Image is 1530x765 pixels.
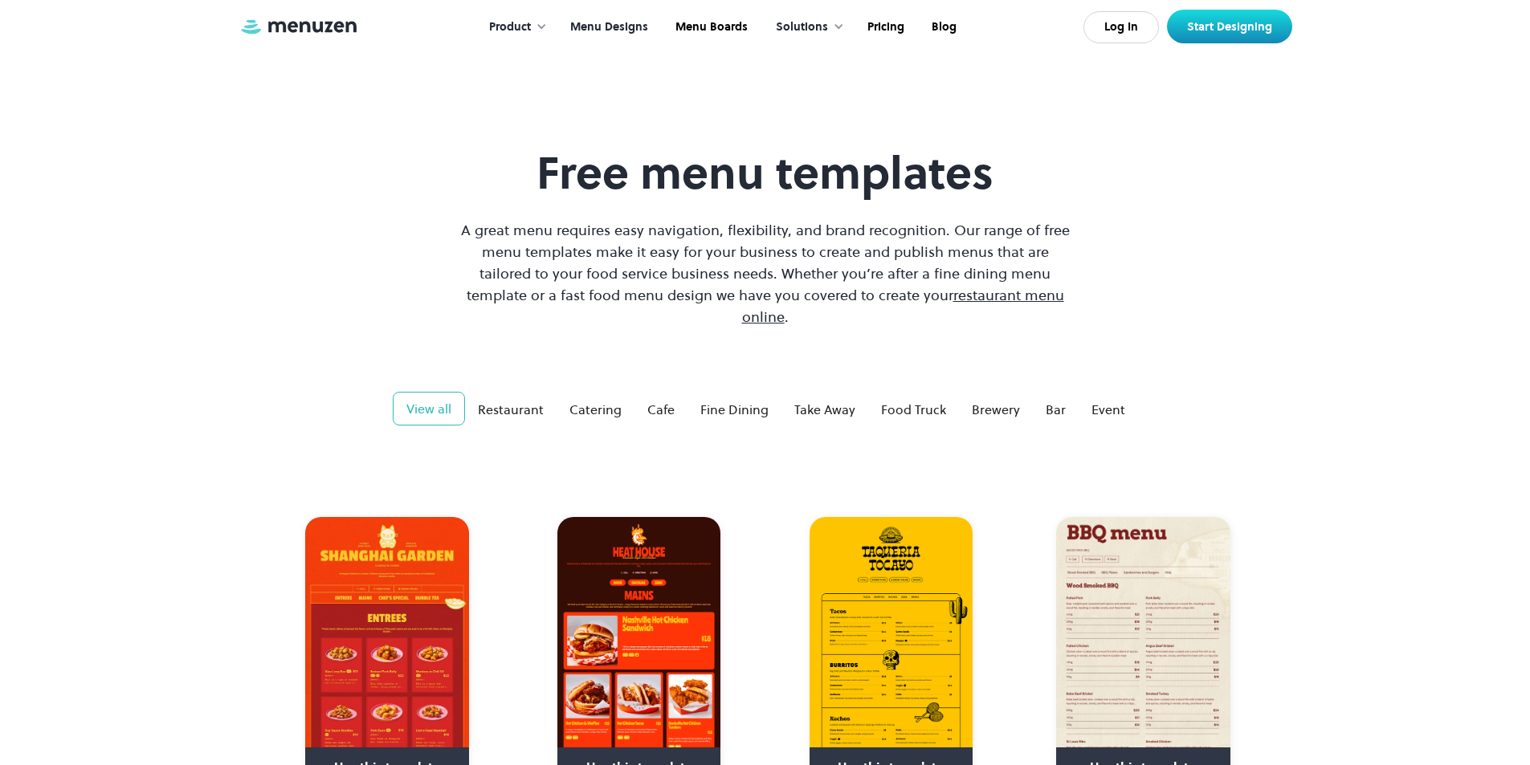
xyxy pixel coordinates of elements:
[1167,10,1292,43] a: Start Designing
[406,399,451,418] div: View all
[489,18,531,36] div: Product
[647,400,675,419] div: Cafe
[457,219,1074,328] p: A great menu requires easy navigation, flexibility, and brand recognition. Our range of free menu...
[478,400,544,419] div: Restaurant
[1091,400,1125,419] div: Event
[1046,400,1066,419] div: Bar
[852,2,916,52] a: Pricing
[881,400,946,419] div: Food Truck
[916,2,969,52] a: Blog
[700,400,769,419] div: Fine Dining
[794,400,855,419] div: Take Away
[457,146,1074,200] h1: Free menu templates
[760,2,852,52] div: Solutions
[569,400,622,419] div: Catering
[1083,11,1159,43] a: Log In
[972,400,1020,419] div: Brewery
[660,2,760,52] a: Menu Boards
[473,2,555,52] div: Product
[776,18,828,36] div: Solutions
[555,2,660,52] a: Menu Designs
